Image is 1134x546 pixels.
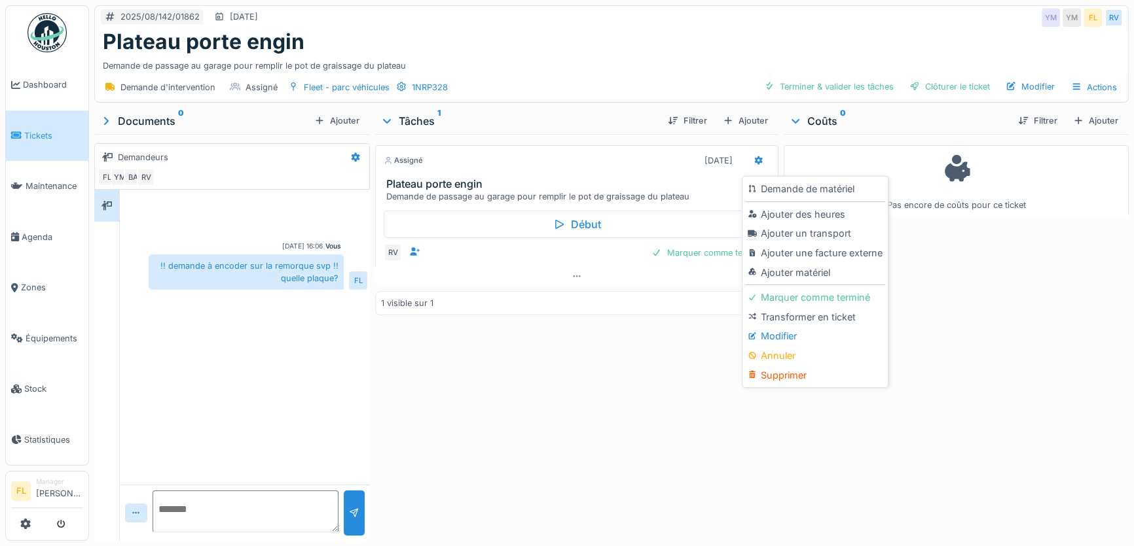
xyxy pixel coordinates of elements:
[1065,78,1123,97] div: Actions
[325,241,341,251] div: Vous
[24,434,83,446] span: Statistiques
[111,168,129,186] div: YM
[1105,9,1123,27] div: RV
[246,81,278,94] div: Assigné
[745,366,885,385] div: Supprimer
[100,113,309,129] div: Documents
[745,307,885,327] div: Transformer en ticket
[24,129,83,142] span: Tickets
[745,346,885,366] div: Annuler
[745,263,885,282] div: Ajouter matériel
[26,332,83,345] span: Équipements
[1042,9,1060,27] div: YM
[27,13,67,52] img: Badge_color-CXgf-gQk.svg
[704,154,733,167] div: [DATE]
[26,180,83,192] span: Maintenance
[230,10,258,23] div: [DATE]
[98,168,116,186] div: FL
[304,81,390,94] div: Fleet - parc véhicules
[745,326,885,346] div: Modifier
[380,113,657,129] div: Tâches
[1063,9,1081,27] div: YM
[103,54,1120,72] div: Demande de passage au garage pour remplir le pot de graissage du plateau
[384,243,402,262] div: RV
[22,231,83,243] span: Agenda
[759,78,899,95] div: Terminer & valider les tâches
[282,241,323,251] div: [DATE] 16:06
[120,10,200,23] div: 2025/08/142/01862
[124,168,142,186] div: BA
[745,288,885,307] div: Marquer comme terminé
[745,179,885,199] div: Demande de matériel
[349,271,367,290] div: FL
[745,243,885,263] div: Ajouter une facture externe
[1068,112,1124,129] div: Ajouter
[120,81,215,94] div: Demande d'intervention
[437,113,441,129] sup: 1
[904,78,995,95] div: Clôturer le ticket
[36,477,83,486] div: Manager
[384,155,423,166] div: Assigné
[11,481,31,501] li: FL
[36,477,83,505] li: [PERSON_NAME]
[384,211,770,238] div: Début
[646,244,770,262] div: Marquer comme terminé
[412,81,448,94] div: 1NRP328
[23,78,83,91] span: Dashboard
[1013,112,1063,129] div: Filtrer
[386,178,773,190] h3: Plateau porte engin
[24,383,83,395] span: Stock
[118,151,168,163] div: Demandeurs
[381,297,433,309] div: 1 visible sur 1
[1000,78,1060,95] div: Modifier
[718,112,773,129] div: Ajouter
[1084,9,1102,27] div: FL
[789,113,1008,129] div: Coûts
[745,224,885,243] div: Ajouter un transport
[386,190,773,203] div: Demande de passage au garage pour remplir le pot de graissage du plateau
[792,151,1120,212] div: Pas encore de coûts pour ce ticket
[137,168,155,186] div: RV
[840,113,846,129] sup: 0
[149,254,344,290] div: !! demande à encoder sur la remorque svp !! quelle plaque?
[745,205,885,224] div: Ajouter des heures
[21,281,83,294] span: Zones
[178,113,184,129] sup: 0
[103,29,304,54] h1: Plateau porte engin
[309,112,365,129] div: Ajouter
[663,112,712,129] div: Filtrer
